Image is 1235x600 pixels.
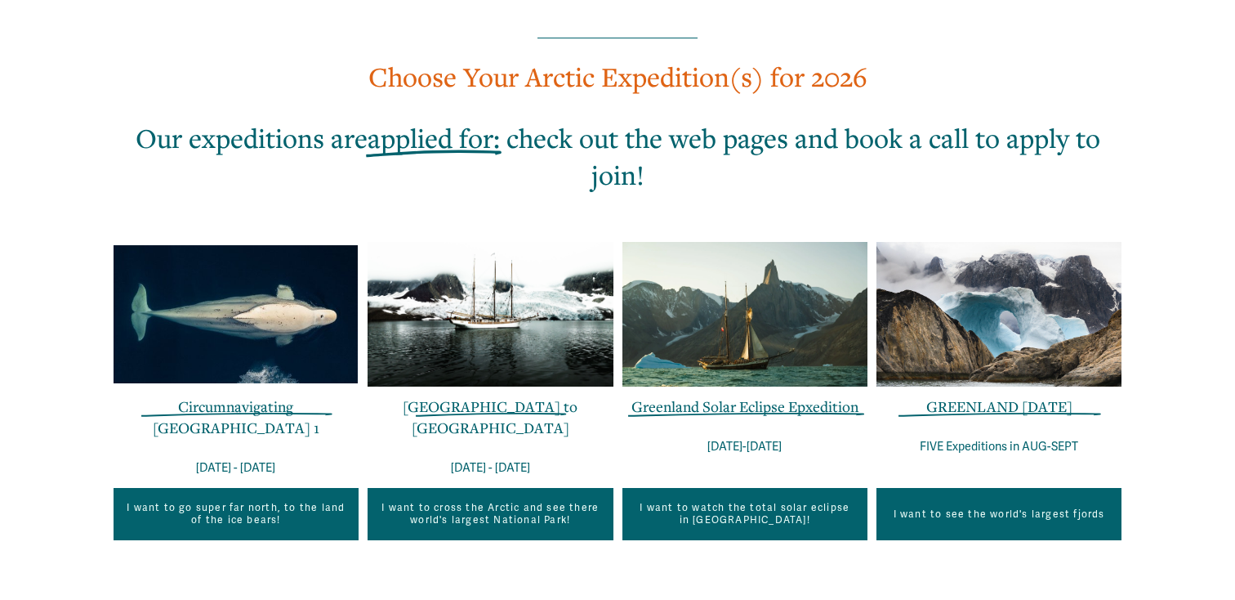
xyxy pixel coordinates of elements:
a: GREENLAND [DATE] [926,396,1072,416]
span: Choose Your Arctic Expedition(s) for 2026 [368,59,867,94]
p: [DATE] - [DATE] [114,458,359,479]
a: I want to see the world's largest fjords [876,488,1121,540]
span: applied for [368,120,493,155]
h2: Our expeditions are : check out the web pages and book a call to apply to join! [114,119,1122,193]
a: Greenland Solar Eclipse Epxedition [631,396,858,416]
p: [DATE] - [DATE] [368,458,613,479]
a: I want to cross the Arctic and see there world's largest National Park! [368,488,613,540]
p: FIVE Expeditions in AUG-SEPT [876,437,1121,458]
a: Circumnavigating [GEOGRAPHIC_DATA] 1 [153,396,319,437]
a: I want to go super far north, to the land of the ice bears! [114,488,359,540]
a: I want to watch the total solar eclipse in [GEOGRAPHIC_DATA]! [622,488,867,540]
a: [GEOGRAPHIC_DATA] to [GEOGRAPHIC_DATA] [403,396,577,437]
p: [DATE]-[DATE] [622,437,867,458]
